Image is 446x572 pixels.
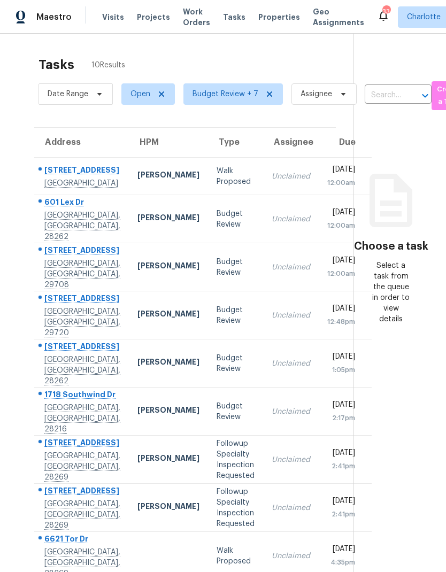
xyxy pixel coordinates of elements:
div: Budget Review [217,401,255,422]
div: Unclaimed [272,214,310,225]
div: 2:17pm [327,413,355,423]
div: Unclaimed [272,454,310,465]
div: Followup Specialty Inspection Requested [217,486,255,529]
input: Search by address [365,87,402,104]
span: Charlotte [407,12,441,22]
span: Budget Review + 7 [193,89,258,99]
div: 12:00am [327,177,355,188]
div: [DATE] [327,255,355,268]
h2: Tasks [39,59,74,70]
div: 2:41pm [327,509,355,520]
span: Geo Assignments [313,6,364,28]
span: Visits [102,12,124,22]
span: Maestro [36,12,72,22]
div: Unclaimed [272,171,310,182]
span: Projects [137,12,170,22]
div: [PERSON_NAME] [137,357,199,370]
div: Unclaimed [272,406,310,417]
div: 1:05pm [327,365,355,375]
div: [DATE] [327,164,355,177]
div: Budget Review [217,257,255,278]
div: [DATE] [327,447,355,461]
div: [PERSON_NAME] [137,405,199,418]
div: Budget Review [217,208,255,230]
span: Open [130,89,150,99]
div: [DATE] [327,544,355,557]
div: Unclaimed [272,358,310,369]
th: Due [319,128,372,158]
h3: Choose a task [354,241,428,252]
div: [PERSON_NAME] [137,308,199,322]
div: Walk Proposed [217,545,255,567]
span: Tasks [223,13,245,21]
div: 4:35pm [327,557,355,568]
div: [DATE] [327,351,355,365]
div: [PERSON_NAME] [137,260,199,274]
div: [DATE] [327,399,355,413]
div: Walk Proposed [217,166,255,187]
div: Budget Review [217,353,255,374]
th: Address [34,128,129,158]
div: 12:00am [327,220,355,231]
span: 10 Results [91,60,125,71]
span: Properties [258,12,300,22]
div: Budget Review [217,305,255,326]
th: HPM [129,128,208,158]
div: [DATE] [327,303,355,316]
div: 12:00am [327,268,355,279]
div: Select a task from the queue in order to view details [372,260,410,324]
th: Type [208,128,263,158]
div: Unclaimed [272,551,310,561]
div: 12:48pm [327,316,355,327]
div: Unclaimed [272,310,310,321]
div: [PERSON_NAME] [137,212,199,226]
span: Date Range [48,89,88,99]
span: Work Orders [183,6,210,28]
div: [PERSON_NAME] [137,501,199,514]
div: [DATE] [327,207,355,220]
div: 33 [382,6,390,17]
span: Assignee [301,89,332,99]
th: Assignee [263,128,319,158]
div: [PERSON_NAME] [137,453,199,466]
div: 2:41pm [327,461,355,471]
button: Open [418,88,433,103]
div: [DATE] [327,496,355,509]
div: Followup Specialty Inspection Requested [217,438,255,481]
div: [PERSON_NAME] [137,169,199,183]
div: Unclaimed [272,503,310,513]
div: Unclaimed [272,262,310,273]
